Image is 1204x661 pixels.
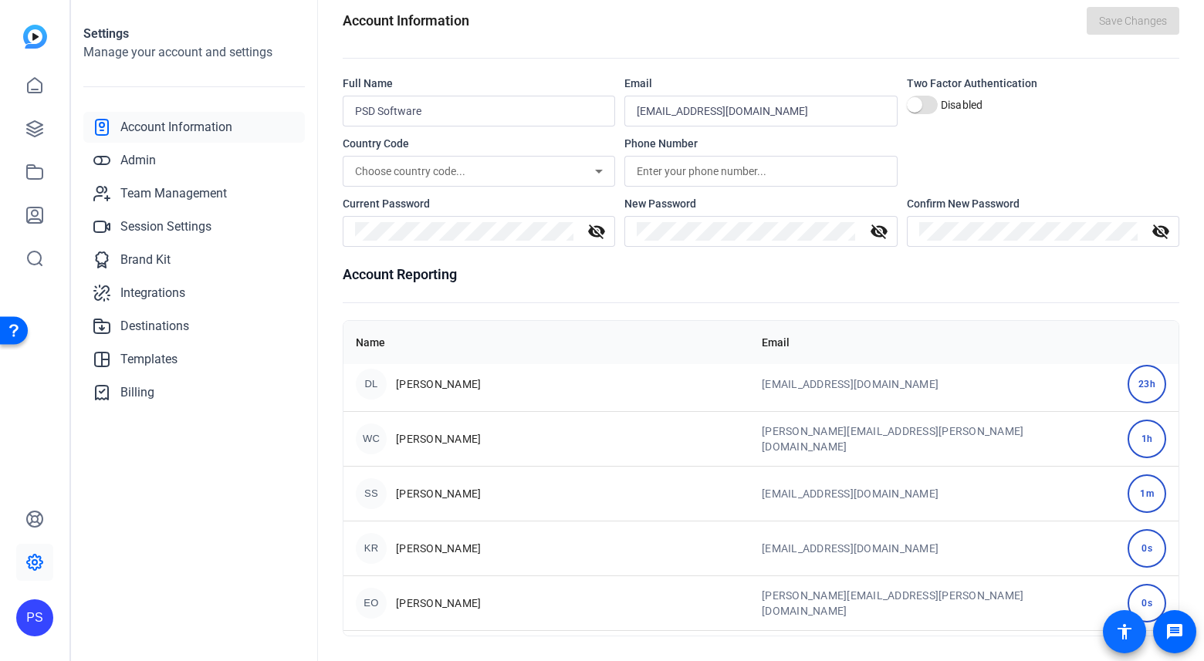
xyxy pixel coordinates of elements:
[120,317,189,336] span: Destinations
[938,97,983,113] label: Disabled
[749,356,1115,411] td: [EMAIL_ADDRESS][DOMAIN_NAME]
[16,599,53,636] div: PS
[907,76,1179,91] div: Two Factor Authentication
[861,222,898,241] mat-icon: visibility_off
[396,431,481,447] span: [PERSON_NAME]
[83,344,305,375] a: Templates
[624,76,897,91] div: Email
[907,196,1179,211] div: Confirm New Password
[343,196,615,211] div: Current Password
[1128,420,1166,458] div: 1h
[120,218,211,236] span: Session Settings
[1128,365,1166,403] div: 23h
[637,162,884,180] input: Enter your phone number...
[23,25,47,49] img: blue-gradient.svg
[1115,622,1134,641] mat-icon: accessibility
[83,278,305,309] a: Integrations
[120,251,171,269] span: Brand Kit
[83,211,305,242] a: Session Settings
[120,184,227,203] span: Team Management
[356,533,387,564] div: KR
[356,478,387,509] div: SS
[343,136,615,151] div: Country Code
[83,377,305,408] a: Billing
[396,541,481,556] span: [PERSON_NAME]
[83,145,305,176] a: Admin
[396,376,481,392] span: [PERSON_NAME]
[1128,529,1166,568] div: 0s
[637,102,884,120] input: Enter your email...
[356,369,387,400] div: DL
[120,151,156,170] span: Admin
[1128,584,1166,622] div: 0s
[120,284,185,302] span: Integrations
[83,25,305,43] h1: Settings
[749,411,1115,466] td: [PERSON_NAME][EMAIL_ADDRESS][PERSON_NAME][DOMAIN_NAME]
[343,321,749,364] th: Name
[343,264,1179,285] h1: Account Reporting
[749,575,1115,630] td: [PERSON_NAME][EMAIL_ADDRESS][PERSON_NAME][DOMAIN_NAME]
[120,383,154,402] span: Billing
[396,486,481,501] span: [PERSON_NAME]
[578,222,615,241] mat-icon: visibility_off
[356,588,387,619] div: EO
[120,350,178,369] span: Templates
[749,321,1115,364] th: Email
[120,118,232,137] span: Account Information
[749,521,1115,575] td: [EMAIL_ADDRESS][DOMAIN_NAME]
[749,466,1115,521] td: [EMAIL_ADDRESS][DOMAIN_NAME]
[624,196,897,211] div: New Password
[1165,622,1184,641] mat-icon: message
[343,10,469,32] h1: Account Information
[355,102,603,120] input: Enter your name...
[396,595,481,611] span: [PERSON_NAME]
[83,112,305,143] a: Account Information
[83,178,305,209] a: Team Management
[83,311,305,342] a: Destinations
[343,76,615,91] div: Full Name
[83,245,305,275] a: Brand Kit
[1128,474,1166,513] div: 1m
[1142,222,1179,241] mat-icon: visibility_off
[624,136,897,151] div: Phone Number
[356,423,387,454] div: WC
[355,165,465,177] span: Choose country code...
[83,43,305,62] h2: Manage your account and settings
